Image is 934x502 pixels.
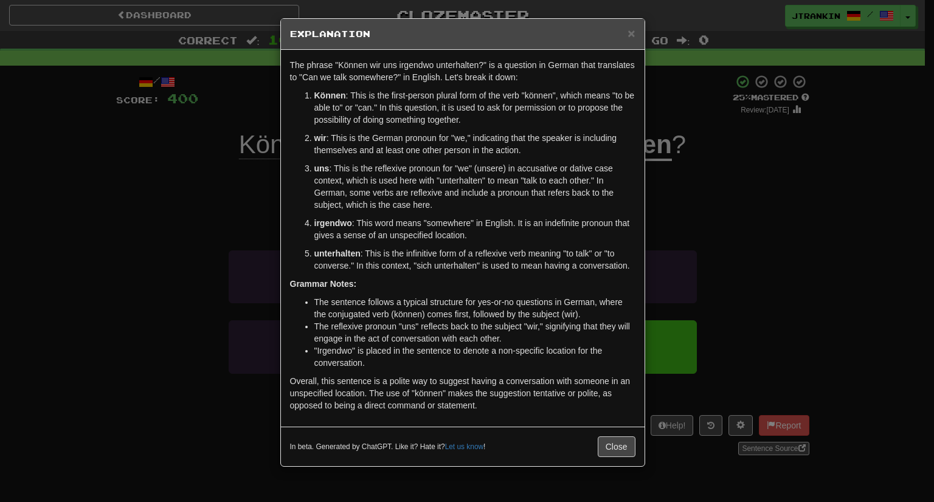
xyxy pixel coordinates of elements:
li: "Irgendwo" is placed in the sentence to denote a non-specific location for the conversation. [314,345,635,369]
strong: uns [314,163,330,173]
a: Let us know [445,442,483,451]
strong: wir [314,133,327,143]
strong: Können [314,91,346,100]
p: : This is the infinitive form of a reflexive verb meaning "to talk" or "to converse." In this con... [314,247,635,272]
strong: Grammar Notes: [290,279,357,289]
h5: Explanation [290,28,635,40]
p: : This is the first-person plural form of the verb "können", which means "to be able to" or "can.... [314,89,635,126]
p: The phrase "Können wir uns irgendwo unterhalten?" is a question in German that translates to "Can... [290,59,635,83]
strong: irgendwo [314,218,352,228]
p: Overall, this sentence is a polite way to suggest having a conversation with someone in an unspec... [290,375,635,411]
strong: unterhalten [314,249,361,258]
small: In beta. Generated by ChatGPT. Like it? Hate it? ! [290,442,486,452]
li: The sentence follows a typical structure for yes-or-no questions in German, where the conjugated ... [314,296,635,320]
li: The reflexive pronoun "uns" reflects back to the subject "wir," signifying that they will engage ... [314,320,635,345]
p: : This is the reflexive pronoun for "we" (unsere) in accusative or dative case context, which is ... [314,162,635,211]
p: : This is the German pronoun for "we," indicating that the speaker is including themselves and at... [314,132,635,156]
p: : This word means "somewhere" in English. It is an indefinite pronoun that gives a sense of an un... [314,217,635,241]
button: Close [598,436,635,457]
span: × [628,26,635,40]
button: Close [628,27,635,40]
